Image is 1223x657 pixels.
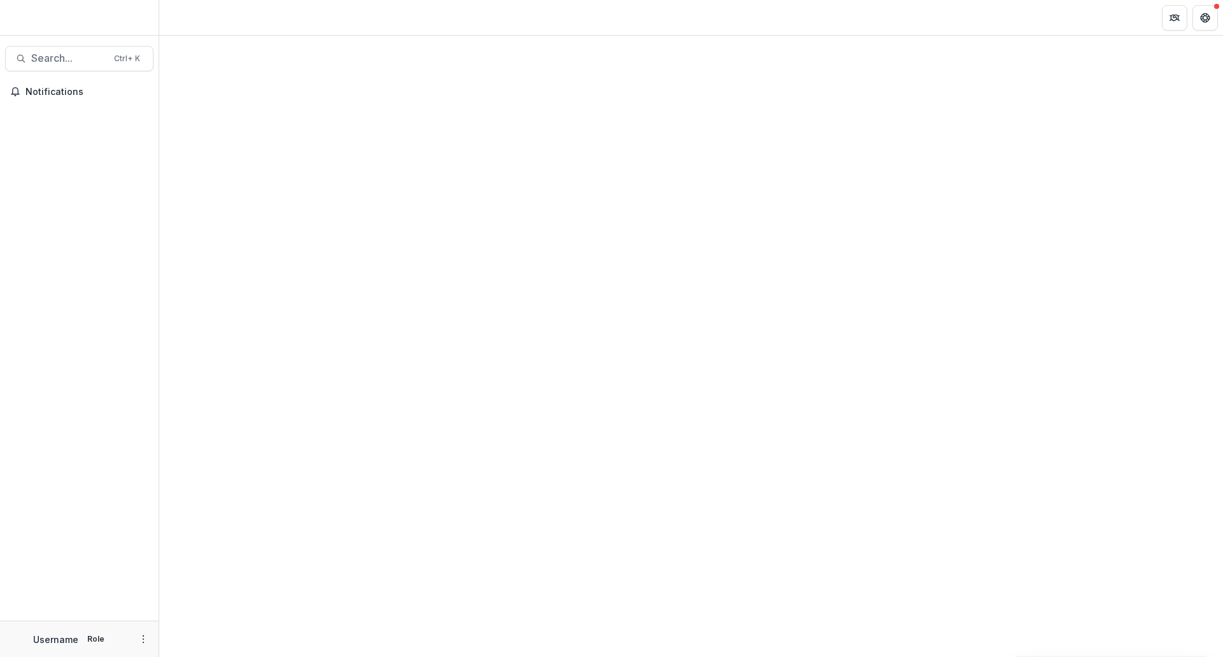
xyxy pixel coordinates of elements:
button: Search... [5,46,154,71]
button: Notifications [5,82,154,102]
button: More [136,632,151,647]
span: Notifications [25,87,148,97]
p: Role [83,633,108,645]
nav: breadcrumb [164,8,218,27]
div: Ctrl + K [111,52,143,66]
span: Search... [31,52,106,64]
p: Username [33,633,78,646]
button: Partners [1162,5,1187,31]
button: Get Help [1192,5,1218,31]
